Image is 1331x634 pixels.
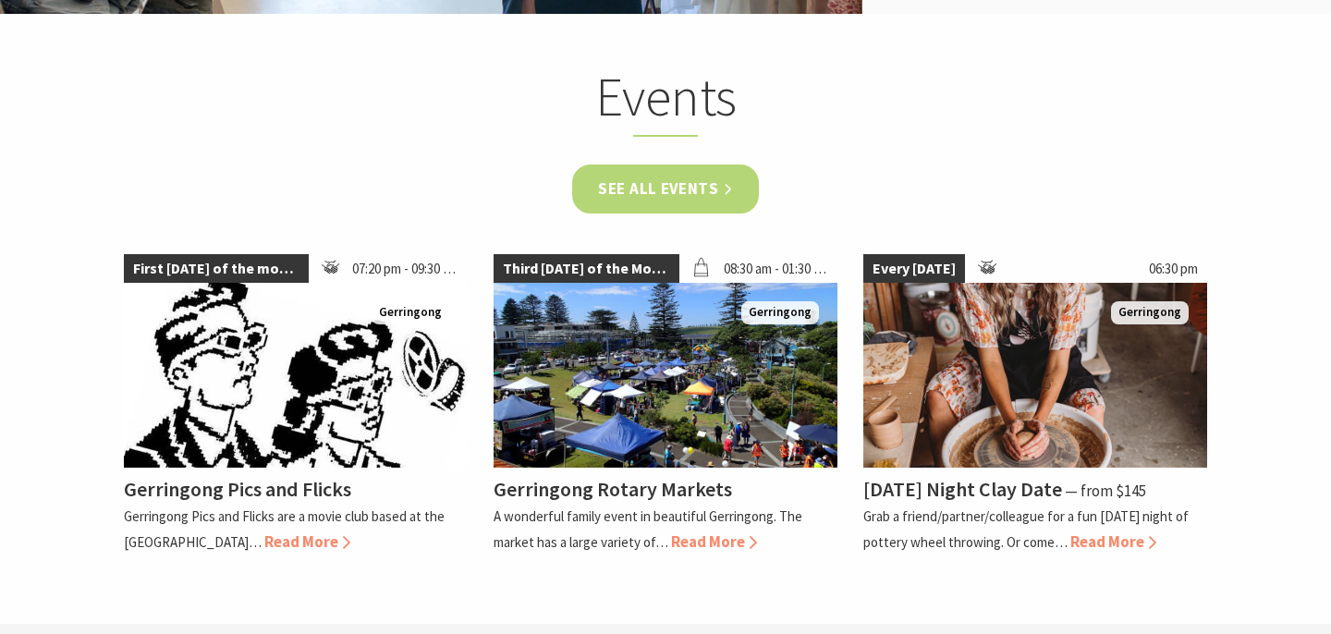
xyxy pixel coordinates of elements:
[494,283,837,468] img: Christmas Market and Street Parade
[1111,301,1189,324] span: Gerringong
[671,531,757,552] span: Read More
[863,254,1207,555] a: Every [DATE] 06:30 pm Photo shows female sitting at pottery wheel with hands on a ball of clay Ge...
[124,254,309,284] span: First [DATE] of the month
[863,254,965,284] span: Every [DATE]
[741,301,819,324] span: Gerringong
[1070,531,1156,552] span: Read More
[372,301,449,324] span: Gerringong
[863,283,1207,468] img: Photo shows female sitting at pottery wheel with hands on a ball of clay
[264,531,350,552] span: Read More
[124,476,351,502] h4: Gerringong Pics and Flicks
[494,254,837,555] a: Third [DATE] of the Month 08:30 am - 01:30 pm Christmas Market and Street Parade Gerringong Gerri...
[714,254,837,284] span: 08:30 am - 01:30 pm
[124,507,445,550] p: Gerringong Pics and Flicks are a movie club based at the [GEOGRAPHIC_DATA]…
[303,65,1028,137] h2: Events
[572,165,759,213] a: See all Events
[343,254,468,284] span: 07:20 pm - 09:30 pm
[863,476,1062,502] h4: [DATE] Night Clay Date
[863,507,1189,550] p: Grab a friend/partner/colleague for a fun [DATE] night of pottery wheel throwing. Or come…
[124,254,468,555] a: First [DATE] of the month 07:20 pm - 09:30 pm Gerringong Gerringong Pics and Flicks Gerringong Pi...
[494,254,679,284] span: Third [DATE] of the Month
[494,507,802,550] p: A wonderful family event in beautiful Gerringong. The market has a large variety of…
[1065,481,1146,501] span: ⁠— from $145
[1140,254,1207,284] span: 06:30 pm
[494,476,732,502] h4: Gerringong Rotary Markets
